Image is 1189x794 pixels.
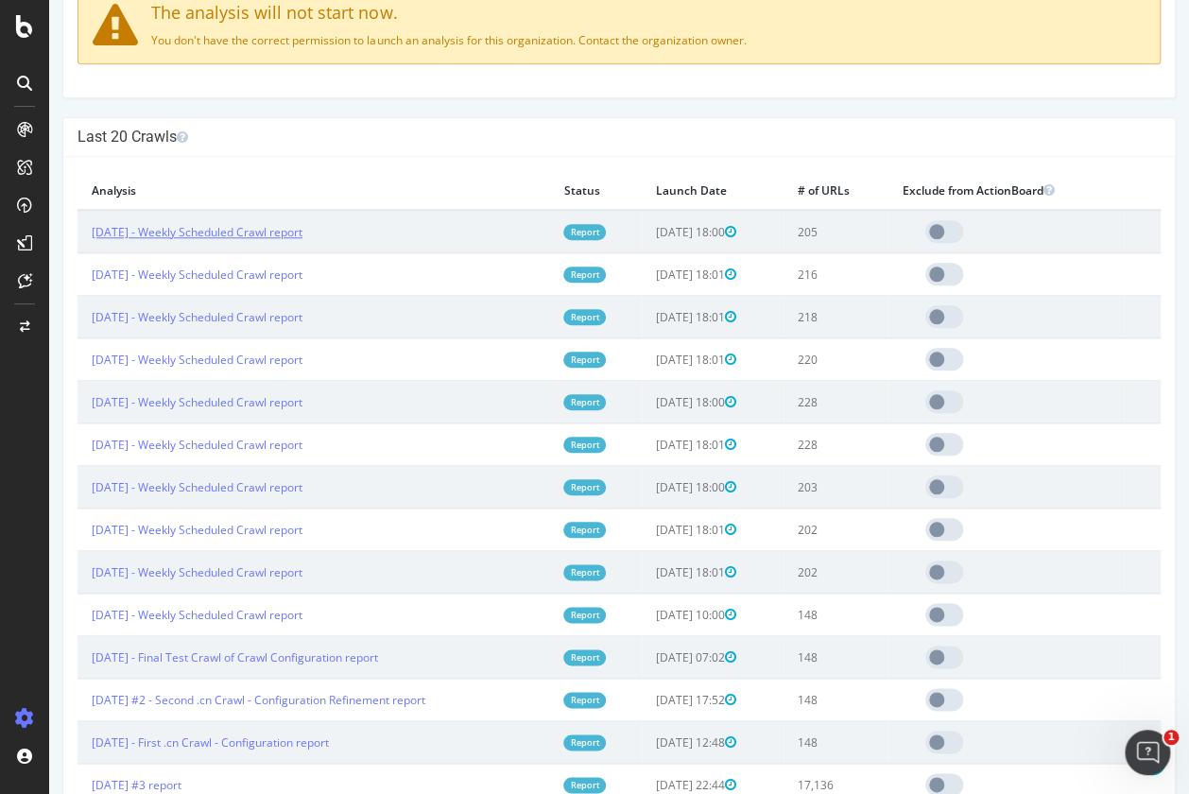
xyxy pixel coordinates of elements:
th: Analysis [28,171,500,210]
a: Report [514,607,557,623]
td: 205 [734,210,839,253]
span: [DATE] 18:01 [607,352,687,368]
a: [DATE] - Weekly Scheduled Crawl report [43,267,253,283]
a: [DATE] - Weekly Scheduled Crawl report [43,352,253,368]
a: Report [514,352,557,368]
a: Report [514,224,557,240]
th: Launch Date [593,171,734,210]
td: 216 [734,253,839,296]
td: 220 [734,338,839,381]
a: [DATE] - First .cn Crawl - Configuration report [43,734,280,751]
span: [DATE] 22:44 [607,777,687,793]
td: 202 [734,509,839,551]
span: 1 [1163,730,1179,745]
td: 228 [734,381,839,423]
span: [DATE] 12:48 [607,734,687,751]
span: [DATE] 18:01 [607,437,687,453]
td: 203 [734,466,839,509]
td: 148 [734,594,839,636]
a: Report [514,522,557,538]
a: [DATE] - Weekly Scheduled Crawl report [43,394,253,410]
span: [DATE] 07:02 [607,649,687,665]
a: [DATE] - Weekly Scheduled Crawl report [43,437,253,453]
a: Report [514,479,557,495]
span: [DATE] 18:01 [607,309,687,325]
td: 202 [734,551,839,594]
a: [DATE] - Weekly Scheduled Crawl report [43,224,253,240]
a: [DATE] - Final Test Crawl of Crawl Configuration report [43,649,329,665]
h4: The analysis will not start now. [43,4,1096,23]
th: Exclude from ActionBoard [839,171,1075,210]
h4: Last 20 Crawls [28,128,1111,147]
a: [DATE] - Weekly Scheduled Crawl report [43,607,253,623]
a: [DATE] #3 report [43,777,132,793]
span: [DATE] 18:01 [607,564,687,580]
span: [DATE] 18:00 [607,394,687,410]
a: Report [514,394,557,410]
td: 148 [734,636,839,679]
a: [DATE] - Weekly Scheduled Crawl report [43,522,253,538]
td: 148 [734,721,839,764]
a: [DATE] #2 - Second .cn Crawl - Configuration Refinement report [43,692,376,708]
a: Report [514,267,557,283]
td: 218 [734,296,839,338]
a: Report [514,734,557,751]
span: [DATE] 17:52 [607,692,687,708]
a: Report [514,437,557,453]
a: Report [514,777,557,793]
a: Report [514,309,557,325]
a: Report [514,692,557,708]
td: 148 [734,679,839,721]
span: [DATE] 18:01 [607,522,687,538]
a: [DATE] - Weekly Scheduled Crawl report [43,309,253,325]
p: You don't have the correct permission to launch an analysis for this organization. Contact the or... [43,32,1096,48]
span: [DATE] 18:01 [607,267,687,283]
span: [DATE] 10:00 [607,607,687,623]
span: [DATE] 18:00 [607,224,687,240]
th: Status [500,171,593,210]
th: # of URLs [734,171,839,210]
a: [DATE] - Weekly Scheduled Crawl report [43,564,253,580]
a: Report [514,564,557,580]
span: [DATE] 18:00 [607,479,687,495]
iframe: Intercom live chat [1125,730,1170,775]
td: 228 [734,423,839,466]
a: Report [514,649,557,665]
a: [DATE] - Weekly Scheduled Crawl report [43,479,253,495]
